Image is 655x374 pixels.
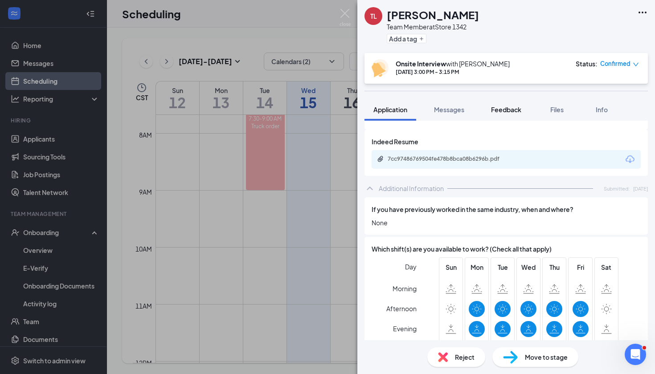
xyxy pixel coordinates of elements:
span: Fri [573,262,589,272]
svg: ChevronUp [364,183,375,194]
span: Files [550,106,564,114]
span: Sat [598,262,614,272]
span: Move to stage [525,352,568,362]
svg: Ellipses [637,7,648,18]
span: Application [373,106,407,114]
span: Confirmed [600,59,630,68]
svg: Download [625,154,635,165]
svg: Paperclip [377,155,384,163]
div: [DATE] 3:00 PM - 3:15 PM [396,68,510,76]
span: Indeed Resume [372,137,418,146]
button: PlusAdd a tag [387,34,426,43]
span: [DATE] [633,185,648,192]
span: Submitted: [604,185,630,192]
span: Thu [546,262,562,272]
div: 7cc97486769504fe478b8bca08b6296b.pdf [388,155,512,163]
span: down [633,61,639,68]
span: None [372,218,641,228]
b: Onsite Interview [396,60,446,68]
span: Mon [469,262,485,272]
span: Morning [393,280,417,297]
span: Sun [443,262,459,272]
span: Day [405,262,417,272]
span: Wed [520,262,536,272]
span: Reject [455,352,475,362]
span: If you have previously worked in the same industry, when and where? [372,204,573,214]
div: Additional Information [379,184,444,193]
span: Which shift(s) are you available to work? (Check all that apply) [372,244,552,254]
span: Feedback [491,106,521,114]
iframe: Intercom live chat [625,344,646,365]
h1: [PERSON_NAME] [387,7,479,22]
span: Afternoon [386,301,417,317]
div: Team Member at Store 1342 [387,22,479,31]
span: Tue [495,262,511,272]
svg: Plus [419,36,424,41]
div: with [PERSON_NAME] [396,59,510,68]
div: TL [370,12,377,20]
a: Paperclip7cc97486769504fe478b8bca08b6296b.pdf [377,155,521,164]
span: Messages [434,106,464,114]
span: Evening [393,321,417,337]
span: Info [596,106,608,114]
div: Status : [576,59,598,68]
